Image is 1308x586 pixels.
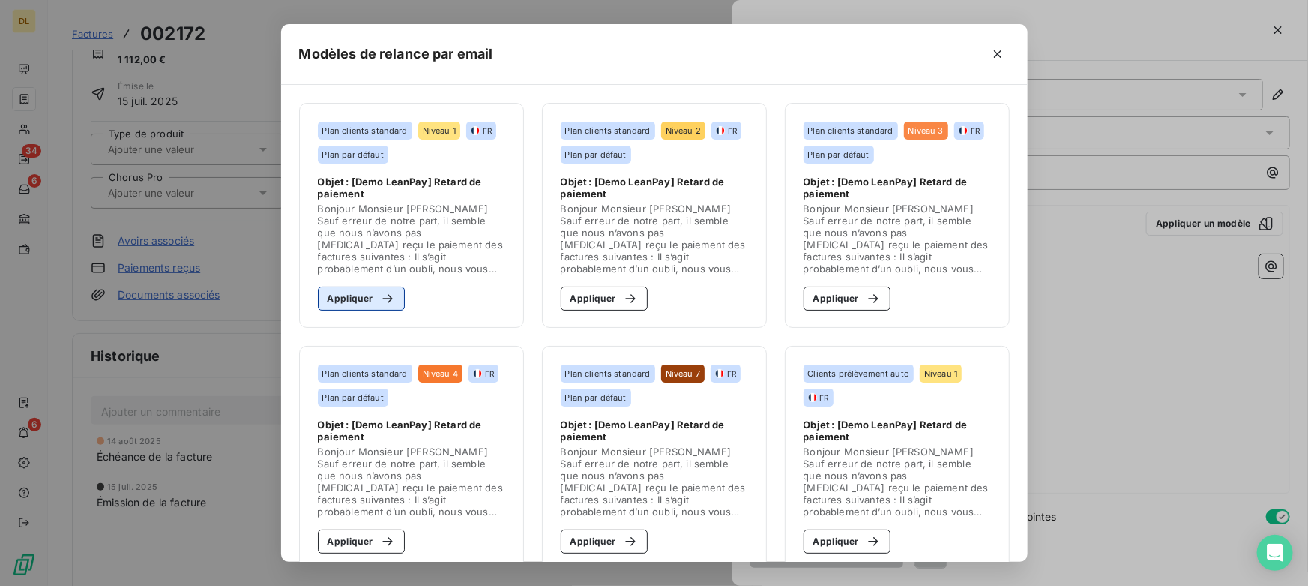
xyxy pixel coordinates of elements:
span: Objet : [Demo LeanPay] Retard de paiement [561,176,748,200]
div: FR [959,125,980,136]
span: Bonjour Monsieur [PERSON_NAME] Sauf erreur de notre part, il semble que nous n’avons pas [MEDICAL... [804,203,991,275]
div: FR [808,392,829,403]
button: Appliquer [804,530,891,554]
button: Appliquer [318,530,406,554]
span: Niveau 1 [924,369,957,378]
button: Appliquer [804,287,891,311]
span: Niveau 2 [666,126,701,135]
span: Objet : [Demo LeanPay] Retard de paiement [318,176,505,200]
span: Plan clients standard [565,369,651,378]
span: Objet : [Demo LeanPay] Retard de paiement [561,419,748,443]
span: Plan clients standard [322,126,408,135]
span: Plan clients standard [322,369,408,378]
span: Niveau 1 [423,126,456,135]
button: Appliquer [318,287,406,311]
span: Bonjour Monsieur [PERSON_NAME] Sauf erreur de notre part, il semble que nous n’avons pas [MEDICAL... [318,203,505,275]
span: Objet : [Demo LeanPay] Retard de paiement [804,176,991,200]
span: Bonjour Monsieur [PERSON_NAME] Sauf erreur de notre part, il semble que nous n’avons pas [MEDICAL... [804,446,991,518]
div: FR [471,125,492,136]
span: Clients prélèvement auto [808,369,910,378]
span: Objet : [Demo LeanPay] Retard de paiement [318,419,505,443]
span: Niveau 4 [423,369,458,378]
button: Appliquer [561,287,648,311]
span: Niveau 7 [666,369,700,378]
span: Plan par défaut [808,150,870,159]
span: Bonjour Monsieur [PERSON_NAME] Sauf erreur de notre part, il semble que nous n’avons pas [MEDICAL... [561,446,748,518]
span: Plan clients standard [808,126,893,135]
div: FR [716,125,737,136]
span: Plan clients standard [565,126,651,135]
span: Objet : [Demo LeanPay] Retard de paiement [804,419,991,443]
span: Bonjour Monsieur [PERSON_NAME] Sauf erreur de notre part, il semble que nous n’avons pas [MEDICAL... [318,446,505,518]
span: Plan par défaut [565,393,627,402]
span: Plan par défaut [565,150,627,159]
button: Appliquer [561,530,648,554]
span: Plan par défaut [322,393,384,402]
div: FR [715,368,736,379]
div: Open Intercom Messenger [1257,535,1293,571]
h5: Modèles de relance par email [299,44,493,65]
span: Bonjour Monsieur [PERSON_NAME] Sauf erreur de notre part, il semble que nous n’avons pas [MEDICAL... [561,203,748,275]
span: Plan par défaut [322,150,384,159]
div: FR [473,368,494,379]
span: Niveau 3 [908,126,944,135]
